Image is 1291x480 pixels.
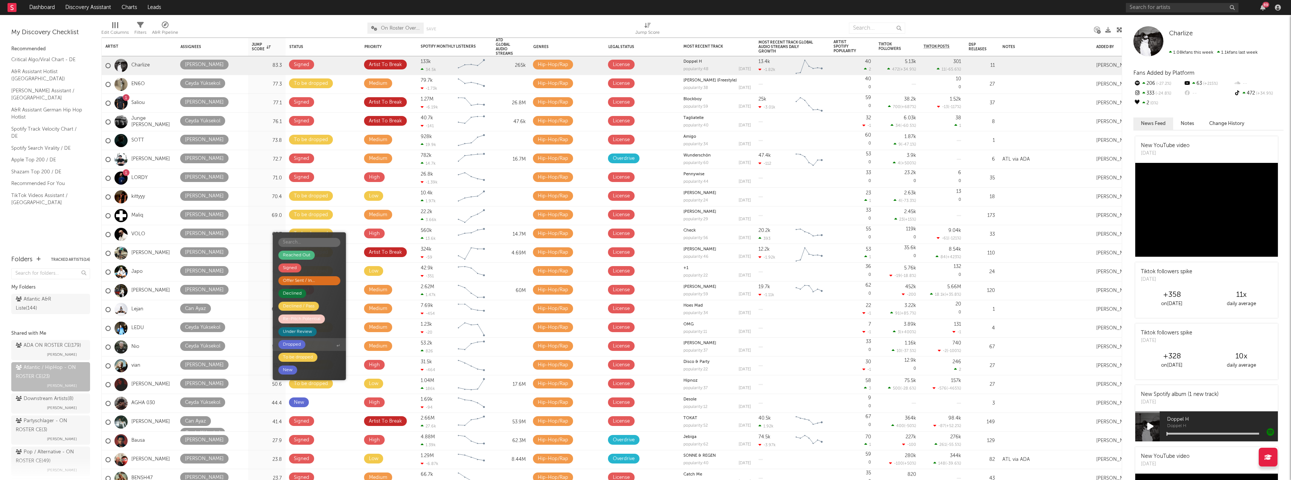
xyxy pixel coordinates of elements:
[131,419,170,425] a: [PERSON_NAME]
[1234,79,1283,89] div: --
[613,98,630,107] div: License
[181,45,233,49] div: Assignees
[683,78,737,83] a: [PERSON_NAME] (Freestyle)
[683,247,716,251] a: [PERSON_NAME]
[294,154,309,163] div: Signed
[758,67,775,72] div: -1.82k
[613,79,630,88] div: License
[538,154,568,163] div: Hip-Hop/Rap
[1154,92,1171,96] span: -24.8 %
[758,105,775,110] div: -3.01k
[421,86,437,91] div: -1.73k
[683,78,751,83] div: Jake LaMotta (Freestyle)
[867,124,871,128] span: -1
[105,44,162,49] div: Artist
[613,60,630,69] div: License
[294,98,309,107] div: Signed
[131,344,139,350] a: Nio
[421,180,438,185] div: -1.39k
[11,415,90,445] a: Partyschlager - ON ROSTER CE(3)[PERSON_NAME]
[252,80,282,89] div: 77.3
[421,105,438,110] div: -6.19k
[955,116,961,120] div: 38
[635,28,660,37] div: Jump Score
[421,191,433,196] div: 10.4k
[683,191,751,195] div: bradley cooper
[865,77,871,81] div: 40
[421,67,436,72] div: 34.5k
[683,123,709,128] div: popularity: 40
[683,135,751,139] div: Amigo
[454,75,488,94] svg: Chart title
[683,153,751,158] div: Wunderschön
[16,417,84,435] div: Partyschlager - ON ROSTER CE ( 3 )
[278,238,340,247] input: Search...
[454,131,488,150] svg: Chart title
[924,44,949,49] span: TikTok Posts
[421,161,436,166] div: 14.7k
[683,105,708,109] div: popularity: 59
[879,42,905,51] div: TikTok Followers
[294,60,309,69] div: Signed
[1155,82,1171,86] span: -27.2 %
[900,68,915,72] span: +34.9 %
[252,117,282,126] div: 76.1
[1169,50,1258,55] span: 1.1k fans last week
[613,135,630,144] div: License
[454,56,488,75] svg: Chart title
[47,403,77,412] span: [PERSON_NAME]
[969,99,995,108] div: 37
[758,153,771,158] div: 47.4k
[893,161,916,166] div: ( )
[11,106,83,121] a: A&R Assistant German Hip Hop Hotlist
[683,435,697,439] a: Jebiga
[131,156,170,163] a: [PERSON_NAME]
[739,123,751,128] div: [DATE]
[739,180,751,184] div: [DATE]
[369,117,402,126] div: Artist To Break
[131,269,143,275] a: Japo
[969,42,987,51] div: DSP Releases
[904,134,916,139] div: 1.87k
[895,124,900,128] span: 34
[185,154,224,163] div: [PERSON_NAME]
[152,28,178,37] div: A&R Pipeline
[1096,175,1135,181] div: [PERSON_NAME]
[683,322,694,327] a: OMG
[11,45,90,54] div: Recommended
[924,75,961,93] div: 0
[252,155,282,164] div: 72.7
[924,169,961,187] div: 0
[426,27,436,31] button: Save
[185,79,220,88] div: Ceyda Yüksekol
[683,67,709,71] div: popularity: 48
[533,45,582,49] div: Genres
[11,156,83,164] a: Apple Top 200 / DE
[865,59,871,64] div: 40
[866,170,871,175] div: 33
[683,172,751,176] div: Pennywise
[1133,89,1183,98] div: 333
[739,105,751,109] div: [DATE]
[683,161,709,165] div: popularity: 60
[869,68,871,72] span: 2
[1260,5,1265,11] button: 69
[879,169,916,187] div: 0
[16,341,81,350] div: ADA ON ROSTER CE ( 179 )
[901,105,915,109] span: +687 %
[294,135,328,144] div: To be dropped
[887,67,916,72] div: ( )
[47,466,77,475] span: [PERSON_NAME]
[47,435,77,444] span: [PERSON_NAME]
[131,62,150,69] a: Charlize
[901,124,915,128] span: -60.5 %
[893,105,900,109] span: 700
[683,116,704,120] a: Tagliatelle
[898,161,900,166] span: 4
[942,105,948,109] span: -13
[758,40,815,54] div: Most Recent Track Global Audio Streams Daily Growth
[792,150,826,169] svg: Chart title
[131,194,145,200] a: kittyyy
[454,150,488,169] svg: Chart title
[1234,89,1283,98] div: 472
